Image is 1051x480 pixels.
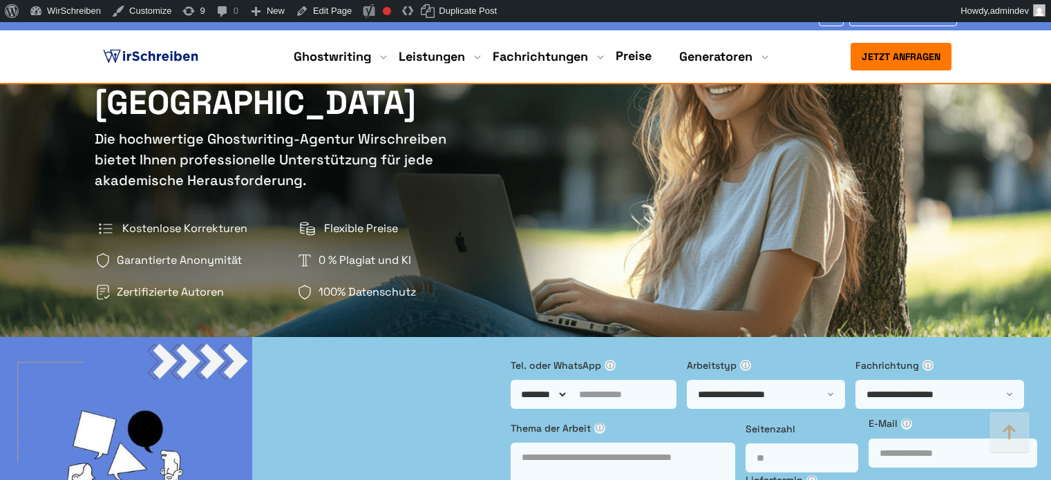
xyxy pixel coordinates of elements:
div: Focus keyphrase not set [383,7,391,15]
li: Zertifizierte Autoren [95,281,287,303]
button: Jetzt anfragen [851,43,951,70]
img: Flexible Preise [296,218,319,240]
a: Generatoren [679,48,752,65]
img: 0 % Plagiat und KI [296,252,313,269]
label: Thema der Arbeit [511,421,735,436]
img: Kostenlose Korrekturen [95,218,117,240]
label: Seitenzahl [746,421,858,436]
li: Garantierte Anonymität [95,249,287,271]
span: ⓘ [605,360,616,371]
a: Preise [616,48,652,64]
label: Arbeitstyp [687,358,845,373]
li: Flexible Preise [296,218,489,240]
span: ⓘ [922,360,934,371]
h1: Ghostwriter Agentur in [GEOGRAPHIC_DATA] [95,45,475,122]
span: ⓘ [901,419,912,430]
a: Fachrichtungen [493,48,588,65]
a: Leistungen [399,48,465,65]
li: 0 % Plagiat und KI [296,249,489,271]
label: Fachrichtung [855,358,1024,373]
img: 100% Datenschutz [296,284,313,300]
li: 100% Datenschutz [296,281,489,303]
img: logo ghostwriter-österreich [100,46,201,67]
span: ⓘ [594,423,605,434]
span: Die hochwertige Ghostwriting-Agentur Wirschreiben bietet Ihnen professionelle Unterstützung für j... [95,128,475,191]
label: Tel. oder WhatsApp [511,358,676,373]
img: Garantierte Anonymität [95,252,111,269]
a: Ghostwriting [294,48,371,65]
img: button top [989,412,1030,454]
li: Kostenlose Korrekturen [95,218,287,240]
span: admindev [990,6,1029,16]
img: Zertifizierte Autoren [95,284,111,300]
span: ⓘ [740,360,751,371]
label: E-Mail [869,416,1037,431]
